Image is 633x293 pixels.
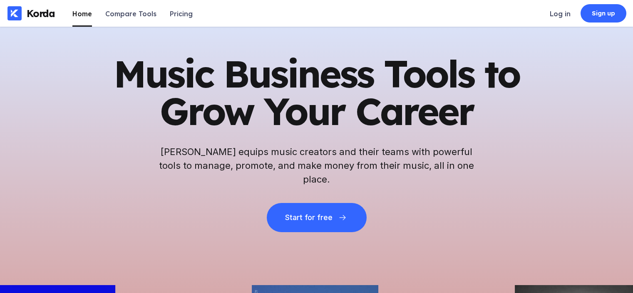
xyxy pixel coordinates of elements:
div: Home [72,10,92,18]
div: Start for free [285,213,333,222]
div: Korda [27,7,55,20]
h1: Music Business Tools to Grow Your Career [113,55,521,130]
div: Log in [550,10,571,18]
h2: [PERSON_NAME] equips music creators and their teams with powerful tools to manage, promote, and m... [159,145,475,186]
div: Sign up [592,9,616,18]
a: Sign up [581,4,626,23]
div: Pricing [170,10,193,18]
button: Start for free [267,203,367,232]
div: Compare Tools [105,10,156,18]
